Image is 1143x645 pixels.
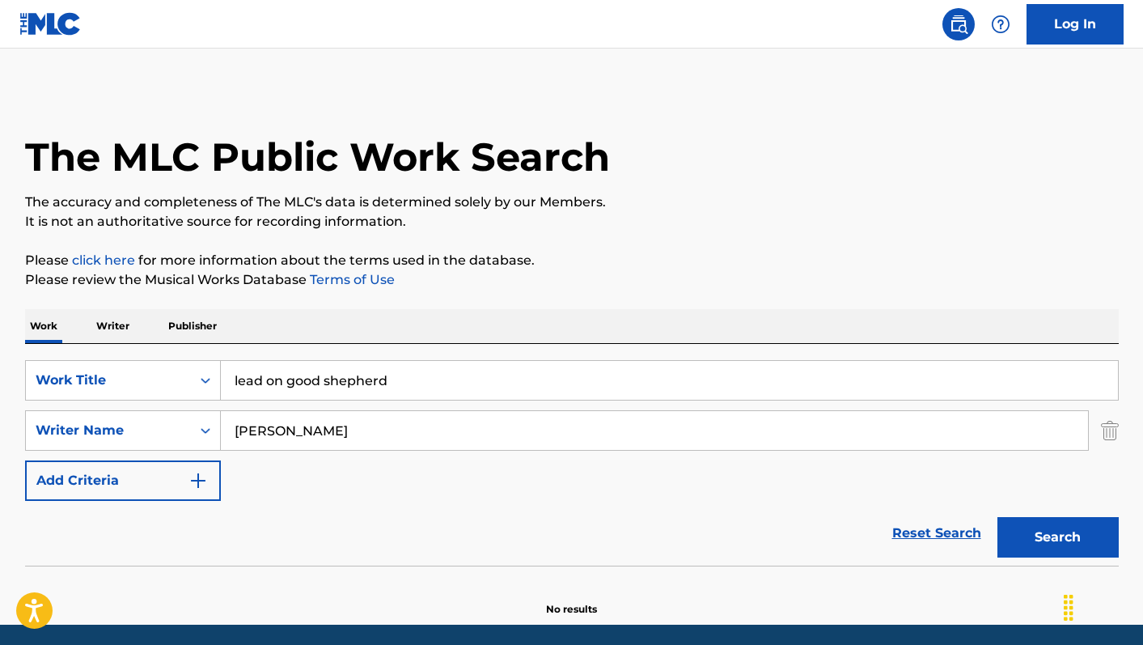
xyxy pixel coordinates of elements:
[991,15,1010,34] img: help
[36,371,181,390] div: Work Title
[949,15,968,34] img: search
[25,360,1119,566] form: Search Form
[1056,583,1082,632] div: Drag
[19,12,82,36] img: MLC Logo
[997,517,1119,558] button: Search
[36,421,181,440] div: Writer Name
[884,516,989,551] a: Reset Search
[942,8,975,40] a: Public Search
[163,309,222,343] p: Publisher
[25,133,610,181] h1: The MLC Public Work Search
[984,8,1017,40] div: Help
[25,193,1119,212] p: The accuracy and completeness of The MLC's data is determined solely by our Members.
[25,251,1119,270] p: Please for more information about the terms used in the database.
[25,309,62,343] p: Work
[25,460,221,501] button: Add Criteria
[546,583,597,617] p: No results
[1027,4,1124,45] a: Log In
[1101,410,1119,451] img: Delete Criterion
[307,272,395,287] a: Terms of Use
[188,471,208,490] img: 9d2ae6d4665cec9f34b9.svg
[25,212,1119,231] p: It is not an authoritative source for recording information.
[72,252,135,268] a: click here
[1062,567,1143,645] iframe: Chat Widget
[91,309,134,343] p: Writer
[25,270,1119,290] p: Please review the Musical Works Database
